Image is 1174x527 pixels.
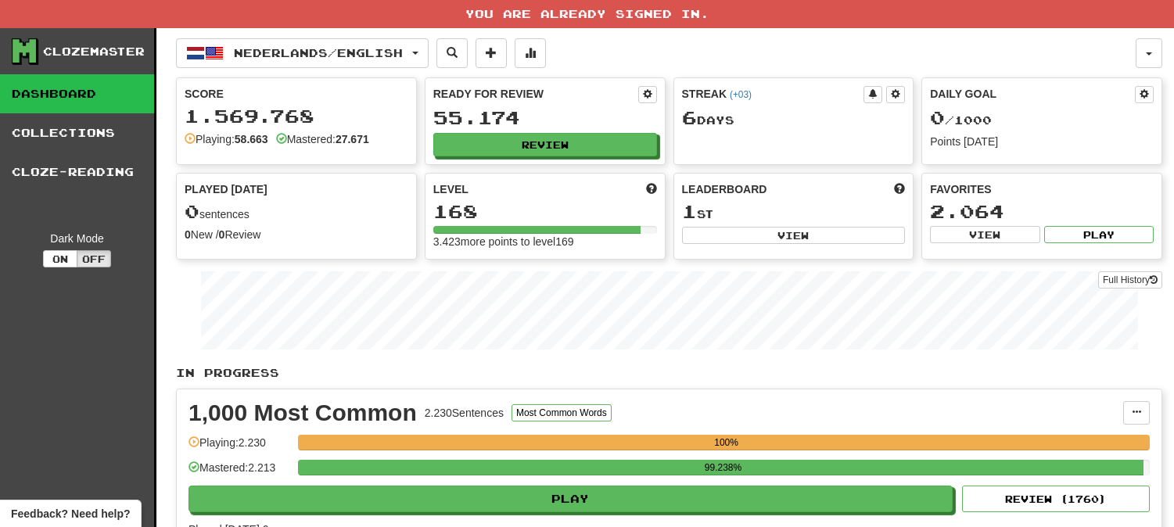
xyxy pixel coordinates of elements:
span: 1 [682,200,697,222]
div: Mastered: [276,131,369,147]
div: 168 [433,202,657,221]
strong: 0 [185,228,191,241]
div: 55.174 [433,108,657,127]
div: 1,000 Most Common [188,401,417,425]
div: Ready for Review [433,86,638,102]
a: Full History [1098,271,1162,289]
span: Level [433,181,469,197]
div: Playing: 2.230 [188,435,290,461]
div: New / Review [185,227,408,242]
a: (+03) [730,89,752,100]
button: Review (1760) [962,486,1150,512]
span: Played [DATE] [185,181,267,197]
span: Score more points to level up [646,181,657,197]
button: View [930,226,1039,243]
div: Daily Goal [930,86,1135,103]
button: Most Common Words [512,404,612,421]
span: Leaderboard [682,181,767,197]
button: Off [77,250,111,267]
button: Review [433,133,657,156]
div: Playing: [185,131,268,147]
div: Dark Mode [12,231,142,246]
strong: 0 [219,228,225,241]
button: Add sentence to collection [476,38,507,68]
button: Play [1044,226,1154,243]
div: Day s [682,108,906,128]
p: In Progress [176,365,1162,381]
strong: 58.663 [235,133,268,145]
span: Open feedback widget [11,506,130,522]
button: More stats [515,38,546,68]
div: Points [DATE] [930,134,1154,149]
div: 99.238% [303,460,1143,475]
div: sentences [185,202,408,222]
div: Streak [682,86,864,102]
button: On [43,250,77,267]
div: Mastered: 2.213 [188,460,290,486]
span: Nederlands / English [234,46,403,59]
strong: 27.671 [336,133,369,145]
button: View [682,227,906,244]
div: 2.064 [930,202,1154,221]
div: st [682,202,906,222]
span: 0 [930,106,945,128]
div: 2.230 Sentences [425,405,504,421]
span: This week in points, UTC [894,181,905,197]
div: 3.423 more points to level 169 [433,234,657,249]
span: 6 [682,106,697,128]
span: 0 [185,200,199,222]
button: Search sentences [436,38,468,68]
span: / 1000 [930,113,992,127]
button: Play [188,486,953,512]
div: Clozemaster [43,44,145,59]
button: Nederlands/English [176,38,429,68]
div: Favorites [930,181,1154,197]
div: Score [185,86,408,102]
div: 100% [303,435,1150,450]
div: 1.569.768 [185,106,408,126]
